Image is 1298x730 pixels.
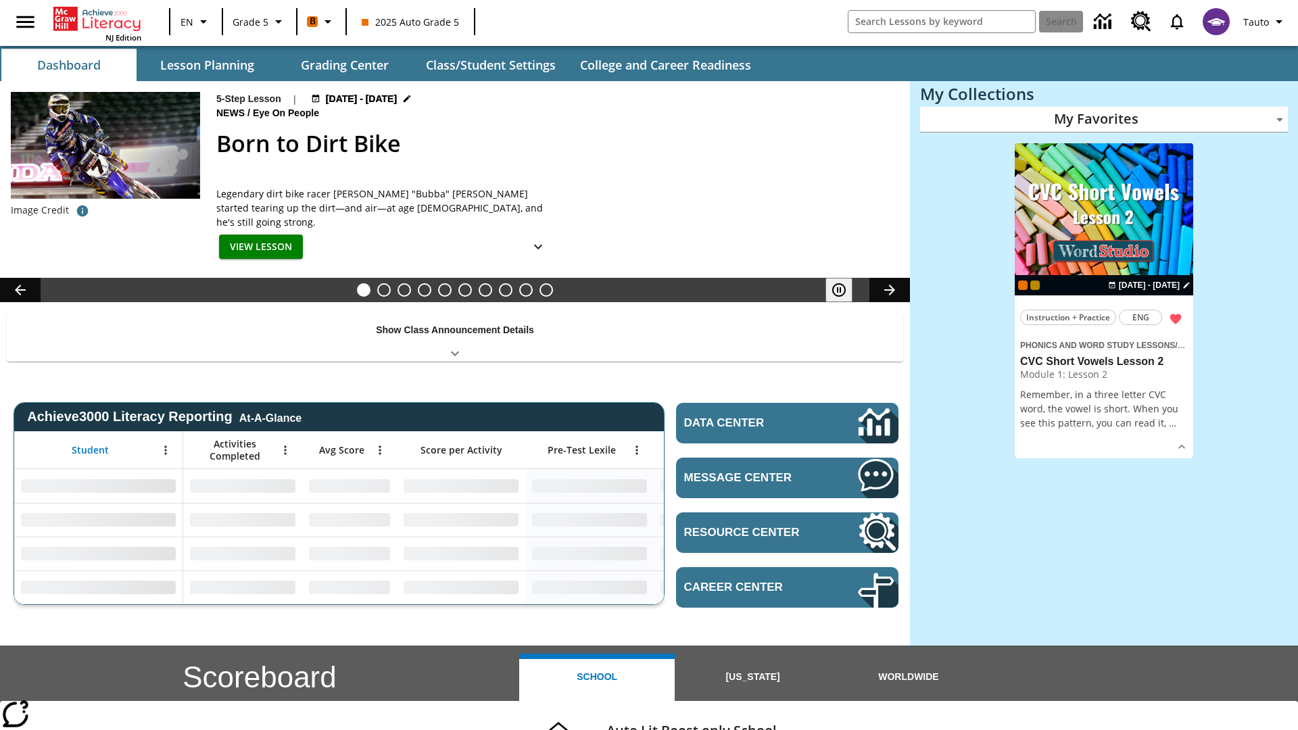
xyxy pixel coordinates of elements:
span: Message Center [684,471,817,485]
span: Grade 5 [233,15,268,29]
span: Career Center [684,581,817,594]
span: … [1169,416,1176,429]
button: Open Menu [627,440,647,460]
div: No Data, [183,469,302,503]
button: View Lesson [219,235,303,260]
span: B [310,13,316,30]
div: No Data, [302,503,397,537]
button: Show Details [1172,437,1192,457]
a: Resource Center, Will open in new tab [1123,3,1159,40]
button: Dashboard [1,49,137,81]
img: Motocross racer James Stewart flies through the air on his dirt bike. [11,92,200,199]
div: No Data, [654,570,782,604]
p: 5-Step Lesson [216,92,281,106]
div: Current Class [1018,281,1028,290]
button: Boost Class color is orange. Change class color [302,9,341,34]
button: Show Details [525,235,552,260]
button: Open Menu [275,440,295,460]
h3: My Collections [920,84,1288,103]
span: News [216,106,247,121]
span: EN [181,15,193,29]
button: ENG [1119,310,1162,325]
span: ENG [1132,310,1149,324]
button: Remove from Favorites [1163,307,1188,331]
button: Lesson carousel, Next [869,278,910,302]
button: Open Menu [370,440,390,460]
button: Lesson Planning [139,49,274,81]
button: Slide 6 One Idea, Lots of Hard Work [458,283,472,297]
h3: CVC Short Vowels Lesson 2 [1020,355,1188,369]
div: Home [53,4,141,43]
button: Aug 25 - Aug 25 Choose Dates [1105,279,1193,291]
button: Slide 2 Do You Want Fries With That? [377,283,391,297]
button: Open Menu [155,440,176,460]
button: [US_STATE] [675,654,830,701]
div: Show Class Announcement Details [7,315,903,362]
img: avatar image [1203,8,1230,35]
div: lesson details [1015,143,1193,459]
a: Home [53,5,141,32]
span: Data Center [684,416,812,430]
button: Slide 8 Career Lesson [499,283,512,297]
div: No Data, [302,570,397,604]
div: No Data, [183,570,302,604]
button: Open side menu [5,2,45,42]
span: / [247,107,250,118]
span: 2025 Auto Grade 5 [362,15,459,29]
button: Slide 7 Pre-release lesson [479,283,492,297]
input: search field [848,11,1035,32]
span: Student [72,444,109,456]
span: CVC Short Vowels [1178,341,1248,350]
div: No Data, [183,503,302,537]
div: Legendary dirt bike racer [PERSON_NAME] "Bubba" [PERSON_NAME] started tearing up the dirt—and air... [216,187,554,229]
span: Topic: Phonics and Word Study Lessons/CVC Short Vowels [1020,337,1188,352]
button: Slide 5 What's the Big Idea? [438,283,452,297]
div: No Data, [654,503,782,537]
button: Pause [825,278,852,302]
div: No Data, [302,469,397,503]
button: College and Career Readiness [569,49,762,81]
a: Notifications [1159,4,1195,39]
button: Slide 3 Taking Movies to the X-Dimension [398,283,411,297]
span: Phonics and Word Study Lessons [1020,341,1175,350]
div: New 2025 class [1030,281,1040,290]
button: Slide 9 Making a Difference for the Planet [519,283,533,297]
h2: Born to Dirt Bike [216,126,894,161]
span: | [292,92,297,106]
a: Career Center [676,567,898,608]
button: Aug 24 - Aug 24 Choose Dates [308,92,415,106]
div: At-A-Glance [239,410,302,424]
span: [DATE] - [DATE] [326,92,397,106]
button: Select a new avatar [1195,4,1238,39]
a: Data Center [676,403,898,443]
button: Grade: Grade 5, Select a grade [227,9,292,34]
button: Slide 4 Cars of the Future? [418,283,431,297]
span: Eye On People [253,106,322,121]
p: Remember, in a three letter CVC word, the vowel is short. When you see this pattern, you can read... [1020,387,1188,430]
span: / [1175,338,1184,351]
a: Data Center [1086,3,1123,41]
button: Instruction + Practice [1020,310,1116,325]
div: No Data, [654,469,782,503]
div: Pause [825,278,866,302]
button: School [519,654,675,701]
div: No Data, [654,537,782,570]
div: No Data, [183,537,302,570]
span: Instruction + Practice [1026,310,1110,324]
p: Image Credit [11,203,69,217]
button: Class/Student Settings [415,49,567,81]
button: Slide 10 Sleepless in the Animal Kingdom [539,283,553,297]
span: Resource Center [684,526,817,539]
span: Achieve3000 Literacy Reporting [27,409,302,424]
span: Legendary dirt bike racer James "Bubba" Stewart started tearing up the dirt—and air—at age 4, and... [216,187,554,229]
p: Show Class Announcement Details [376,323,534,337]
span: NJ Edition [105,32,141,43]
button: Credit: Rick Scuteri/AP Images [69,199,96,223]
button: Worldwide [831,654,986,701]
a: Message Center [676,458,898,498]
button: Profile/Settings [1238,9,1293,34]
span: Avg Score [319,444,364,456]
span: Score per Activity [420,444,502,456]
